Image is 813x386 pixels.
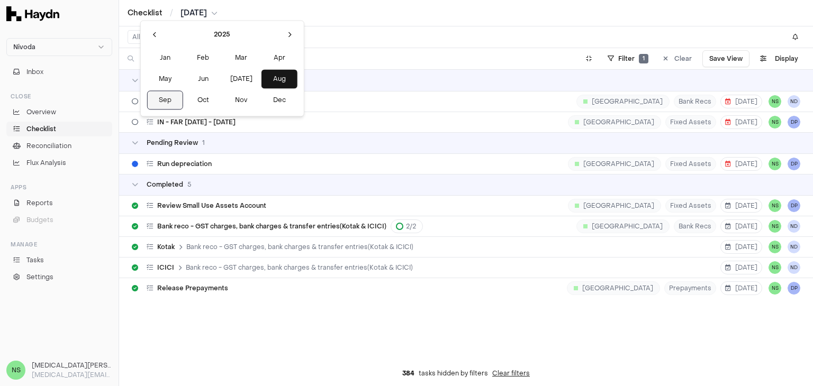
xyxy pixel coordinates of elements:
span: 2025 [214,30,230,39]
button: [DATE] [223,69,259,88]
button: Mar [223,48,259,67]
button: Sep [147,90,183,109]
button: Dec [261,90,297,109]
button: Oct [185,90,221,109]
button: May [147,69,183,88]
button: Feb [185,48,221,67]
button: Apr [261,48,297,67]
button: Jun [185,69,221,88]
button: Aug [261,69,297,88]
button: Jan [147,48,183,67]
button: Nov [223,90,259,109]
